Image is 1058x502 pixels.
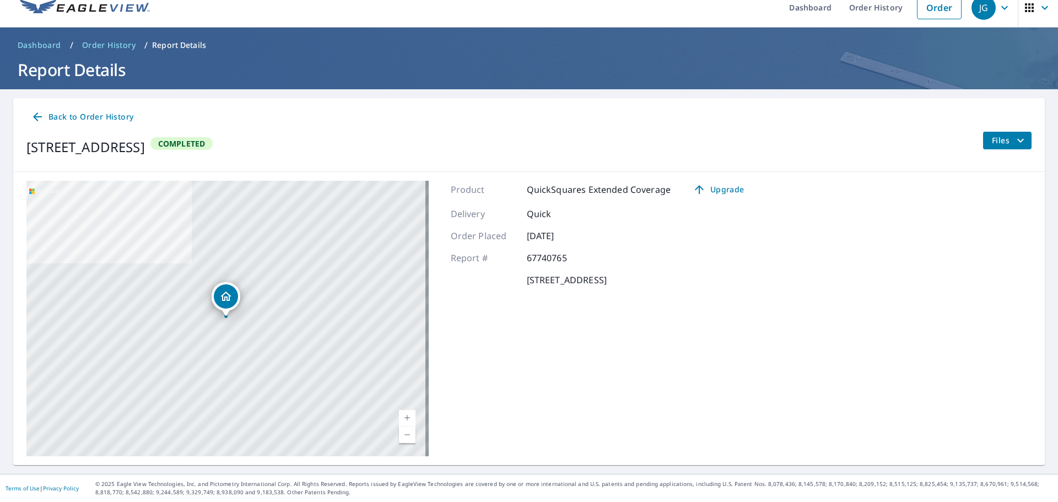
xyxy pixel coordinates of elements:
[399,410,415,427] a: Current Level 17, Zoom In
[992,134,1027,147] span: Files
[152,138,212,149] span: Completed
[684,181,753,198] a: Upgrade
[527,207,593,220] p: Quick
[152,40,206,51] p: Report Details
[31,110,133,124] span: Back to Order History
[26,107,138,127] a: Back to Order History
[6,484,40,492] a: Terms of Use
[983,132,1032,149] button: filesDropdownBtn-67740765
[78,36,140,54] a: Order History
[399,427,415,443] a: Current Level 17, Zoom Out
[212,282,240,316] div: Dropped pin, building 1, Residential property, 5081 24th ave Fort Gratiot, MI 48059
[690,183,746,196] span: Upgrade
[451,251,517,265] p: Report #
[527,183,671,196] p: QuickSquares Extended Coverage
[527,273,607,287] p: [STREET_ADDRESS]
[451,229,517,242] p: Order Placed
[144,39,148,52] li: /
[13,58,1045,81] h1: Report Details
[82,40,136,51] span: Order History
[527,229,593,242] p: [DATE]
[527,251,593,265] p: 67740765
[95,480,1052,496] p: © 2025 Eagle View Technologies, Inc. and Pictometry International Corp. All Rights Reserved. Repo...
[13,36,66,54] a: Dashboard
[13,36,1045,54] nav: breadcrumb
[18,40,61,51] span: Dashboard
[70,39,73,52] li: /
[6,485,79,492] p: |
[451,207,517,220] p: Delivery
[43,484,79,492] a: Privacy Policy
[26,137,145,157] div: [STREET_ADDRESS]
[451,183,517,196] p: Product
